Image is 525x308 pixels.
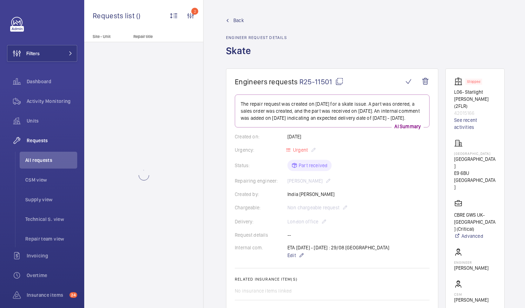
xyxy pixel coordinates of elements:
[233,17,244,24] span: Back
[69,292,77,298] span: 24
[25,176,77,183] span: CSM view
[25,216,77,223] span: Technical S. view
[299,77,344,86] span: R25-11501
[392,123,424,130] p: AI Summary
[454,296,489,303] p: [PERSON_NAME]
[25,196,77,203] span: Supply view
[241,100,424,122] p: The repair request was created on [DATE] for a skate issue. A part was ordered, a sales order was...
[454,232,496,240] a: Advanced
[454,292,489,296] p: CSM
[454,89,496,110] p: L06- Starlight [PERSON_NAME] (2FLR)
[27,272,77,279] span: Overtime
[454,117,496,131] a: See recent activities
[133,34,180,39] p: Repair title
[454,170,496,191] p: E9 6BU [GEOGRAPHIC_DATA]
[25,235,77,242] span: Repair team view
[226,35,287,40] h2: Engineer request details
[226,44,287,68] h1: Skate
[454,110,496,117] p: 42015166
[454,156,496,170] p: [GEOGRAPHIC_DATA]
[27,291,67,299] span: Insurance items
[235,277,430,282] h2: Related insurance item(s)
[27,137,77,144] span: Requests
[27,117,77,124] span: Units
[454,151,496,156] p: [GEOGRAPHIC_DATA]
[27,252,77,259] span: Invoicing
[454,211,496,232] p: CBRE GWS UK- [GEOGRAPHIC_DATA] (Critical)
[7,45,77,62] button: Filters
[93,11,136,20] span: Requests list
[454,260,489,264] p: Engineer
[84,34,131,39] p: Site - Unit
[467,80,480,83] p: Stopped
[454,264,489,271] p: [PERSON_NAME]
[454,77,465,86] img: elevator.svg
[27,78,77,85] span: Dashboard
[26,50,40,57] span: Filters
[235,77,298,86] span: Engineers requests
[25,157,77,164] span: All requests
[27,98,77,105] span: Activity Monitoring
[287,252,296,259] span: Edit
